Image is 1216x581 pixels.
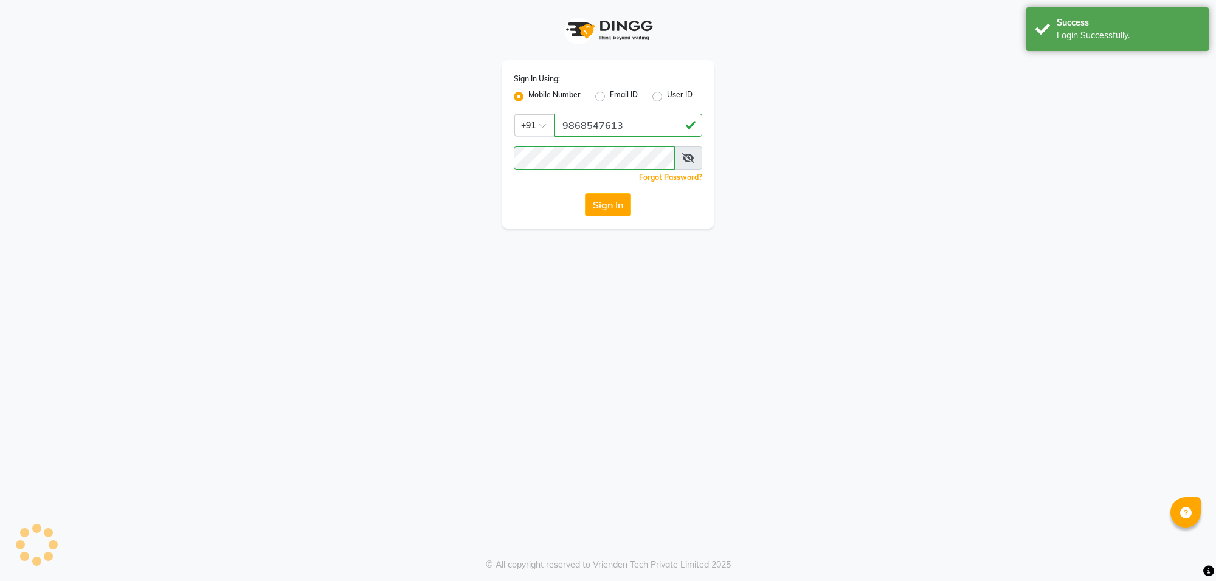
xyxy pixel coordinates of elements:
label: Mobile Number [528,89,581,104]
button: Sign In [585,193,631,216]
label: Email ID [610,89,638,104]
label: User ID [667,89,693,104]
label: Sign In Using: [514,74,560,84]
div: Success [1057,16,1200,29]
a: Forgot Password? [639,173,702,182]
iframe: chat widget [1165,532,1204,569]
input: Username [514,146,675,170]
div: Login Successfully. [1057,29,1200,42]
img: logo1.svg [559,12,657,48]
input: Username [554,114,702,137]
